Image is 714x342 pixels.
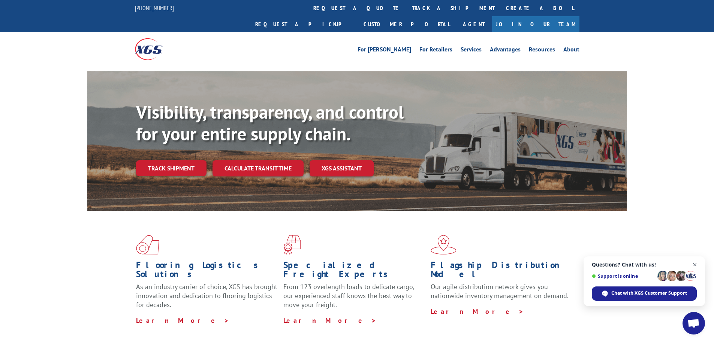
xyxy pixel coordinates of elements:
[136,235,159,255] img: xgs-icon-total-supply-chain-intelligence-red
[136,316,229,325] a: Learn More >
[310,160,374,176] a: XGS ASSISTANT
[213,160,304,176] a: Calculate transit time
[592,286,697,301] span: Chat with XGS Customer Support
[283,261,425,282] h1: Specialized Freight Experts
[592,273,655,279] span: Support is online
[283,282,425,316] p: From 123 overlength loads to delicate cargo, our experienced staff knows the best way to move you...
[683,312,705,334] a: Open chat
[136,160,207,176] a: Track shipment
[592,262,697,268] span: Questions? Chat with us!
[136,261,278,282] h1: Flooring Logistics Solutions
[136,100,404,145] b: Visibility, transparency, and control for your entire supply chain.
[136,282,277,309] span: As an industry carrier of choice, XGS has brought innovation and dedication to flooring logistics...
[431,261,572,282] h1: Flagship Distribution Model
[431,307,524,316] a: Learn More >
[135,4,174,12] a: [PHONE_NUMBER]
[529,47,555,55] a: Resources
[563,47,579,55] a: About
[492,16,579,32] a: Join Our Team
[419,47,452,55] a: For Retailers
[250,16,358,32] a: Request a pickup
[283,235,301,255] img: xgs-icon-focused-on-flooring-red
[431,235,457,255] img: xgs-icon-flagship-distribution-model-red
[431,282,569,300] span: Our agile distribution network gives you nationwide inventory management on demand.
[490,47,521,55] a: Advantages
[358,16,455,32] a: Customer Portal
[358,47,411,55] a: For [PERSON_NAME]
[455,16,492,32] a: Agent
[611,290,687,297] span: Chat with XGS Customer Support
[283,316,377,325] a: Learn More >
[461,47,482,55] a: Services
